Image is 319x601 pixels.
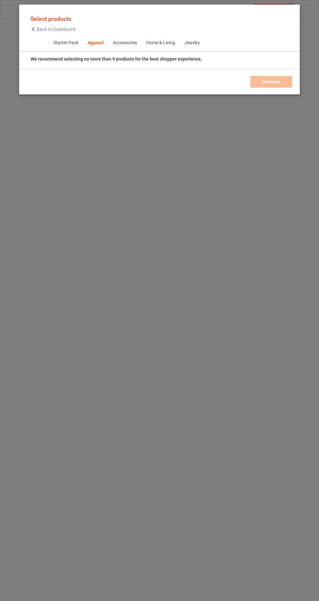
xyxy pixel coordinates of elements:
[146,40,175,46] div: Home & Living
[184,40,200,46] div: Jewelry
[49,35,83,51] span: Starter Pack
[113,40,137,46] div: Accessories
[31,56,202,62] strong: We recommend selecting no more than 9 products for the best shopper experience.
[87,40,104,46] div: Apparel
[37,27,76,32] span: Back to Dashboard
[30,15,71,22] span: Select products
